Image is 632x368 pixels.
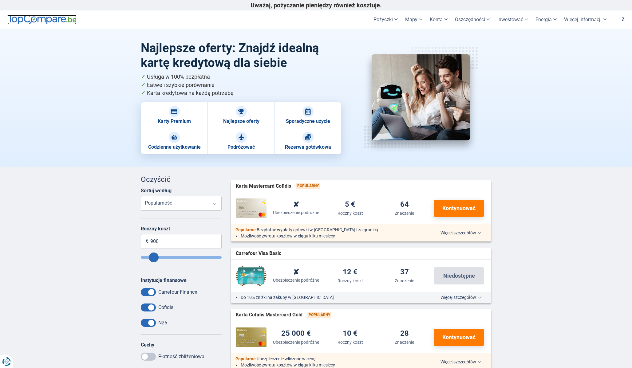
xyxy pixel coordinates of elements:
font: Popularne [235,227,256,232]
font: Karty Premium [158,118,191,124]
font: Znaczenie [395,278,414,283]
a: Mapy [401,10,426,29]
button: Więcej szczegółów [436,230,486,235]
font: Więcej szczegółów [440,295,476,300]
a: Codzienne użytkowanie Codzienne użytkowanie [141,128,207,154]
font: Codzienne użytkowanie [148,144,201,150]
font: Najlepsze oferty: Znajdź idealną kartę kredytową dla siebie [141,41,319,70]
a: Sporadyczne użycie Sporadyczne użycie [275,102,341,128]
font: Ubezpieczenie podróżne [273,278,319,283]
font: Karta Mastercard Cofidis [236,183,291,189]
font: Łatwe i szybkie porównanie [147,82,215,88]
font: Pożyczki [373,17,393,22]
font: Inwestować [497,17,523,22]
font: : [256,356,257,361]
font: Płatność zbliżeniowa [158,354,204,359]
button: Niedostępne [434,267,484,284]
img: TopCompare [7,15,77,25]
font: € [146,238,148,244]
font: Ubezpieczenie podróżne [273,210,319,215]
img: Najlepsze oferty [372,54,470,140]
font: ✘ [293,200,299,209]
font: ✘ [293,268,299,276]
a: Podróżować Podróżować [207,128,274,154]
a: Inwestować [494,10,532,29]
font: Karta Cofidis Mastercard Gold [236,312,302,318]
font: Roczny koszt [338,211,363,216]
font: Carrefour Visa Basic [236,250,281,256]
font: Carrefour Finance [158,289,197,295]
a: Oszczędności [451,10,494,29]
font: Ubezpieczenie wliczone w cenę [257,356,315,361]
font: Energia [535,17,552,22]
font: Oczyścić [141,175,171,184]
font: 37 [400,268,409,276]
font: Popularny [297,184,319,188]
font: Możliwość zwrotu kosztów w ciągu kilku miesięcy [241,362,335,367]
font: Roczny koszt [338,278,363,283]
font: Oszczędności [455,17,485,22]
font: 64 [400,200,409,209]
img: Cofidis [236,327,267,347]
font: : [256,227,257,232]
font: Uważaj, pożyczanie pieniędzy również kosztuje. [251,2,382,9]
a: Energia [532,10,560,29]
font: z [622,17,625,22]
font: Cechy [141,342,154,348]
font: Rezerwa gotówkowa [285,144,331,150]
font: Kontynuować [442,205,476,211]
font: Kontynuować [442,334,476,340]
img: Cofidis [236,198,267,218]
font: 25 000 € [281,329,311,338]
a: Pożyczki [370,10,401,29]
font: 12 € [343,268,357,276]
font: Więcej szczegółów [440,359,476,364]
font: Więcej szczegółów [440,230,476,235]
font: Mapy [405,17,417,22]
font: 10 € [343,329,357,338]
font: Niedostępne [443,272,475,279]
a: Najlepsze oferty Najlepsze oferty [207,102,274,128]
a: Więcej informacji [560,10,610,29]
img: Najlepsze oferty [238,108,244,115]
font: Najlepsze oferty [223,118,259,124]
font: Cofidis [158,304,173,310]
font: Popularny [309,313,330,317]
font: Więcej informacji [564,17,602,22]
a: Karty Premium Karty Premium [141,102,207,128]
font: Bezpłatne wypłaty gotówki w [GEOGRAPHIC_DATA] i za granicą [257,227,378,232]
font: Znaczenie [395,211,414,216]
font: 5 € [345,200,355,209]
a: z [618,10,628,29]
img: Carrefour Finance [236,266,267,286]
button: Więcej szczegółów [436,359,486,364]
font: Usługa w 100% bezpłatna [147,73,210,80]
font: N26 [158,320,167,326]
img: Sporadyczne użycie [305,108,311,115]
img: Codzienne użytkowanie [171,134,177,140]
font: Instytucje finansowe [141,277,187,283]
a: Konta [426,10,451,29]
font: Konta [430,17,443,22]
a: Rezerwa gotówkowa Rezerwa gotówkowa [275,128,341,154]
img: Podróżować [238,134,244,140]
font: Do 10% zniżki na zakupy w [GEOGRAPHIC_DATA] [241,295,334,300]
font: Ubezpieczenie podróżne [273,340,319,345]
font: Możliwość zwrotu kosztów w ciągu kilku miesięcy [241,233,335,238]
img: Rezerwa gotówkowa [305,134,311,140]
font: Roczny koszt [141,226,170,232]
font: Karta kredytowa na każdą potrzebę [147,90,234,96]
font: Podróżować [227,144,255,150]
font: Roczny koszt [338,340,363,345]
font: Sortuj według [141,188,172,194]
button: Kontynuować [434,200,484,217]
img: Karty Premium [171,108,177,115]
font: 28 [400,329,409,338]
font: Znaczenie [395,340,414,345]
button: Więcej szczegółów [436,295,486,300]
font: Popularne [235,356,256,361]
input: Opłata roczna [141,256,222,259]
button: Kontynuować [434,329,484,346]
font: Sporadyczne użycie [286,118,330,124]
